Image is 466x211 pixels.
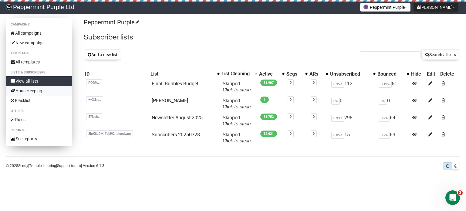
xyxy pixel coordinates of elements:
[6,28,72,38] a: All campaigns
[290,81,292,85] a: 0
[330,71,370,77] div: Unsubscribed
[6,76,72,86] a: View all lists
[379,115,390,122] span: 0.2%
[329,78,376,96] td: 112
[427,71,438,77] div: Edit
[421,49,460,60] button: Search all lists
[260,97,269,103] span: 1
[84,70,149,78] th: ID: No sort applied, sorting is disabled
[6,134,72,144] a: See reports
[149,70,220,78] th: List: No sort applied, activate to apply an ascending sort
[223,81,251,93] span: Skipped
[376,129,410,146] td: 63
[410,70,426,78] th: Hide: No sort applied, sorting is disabled
[379,98,387,105] span: 0%
[260,114,277,120] span: 31,752
[29,164,56,168] a: Troubleshooting
[377,71,404,77] div: Bounced
[86,113,102,120] span: 57Nub..
[329,95,376,112] td: 0
[86,96,103,103] span: wKCNg..
[290,98,292,102] a: 0
[6,127,72,134] li: Reports
[6,69,72,76] li: Lists & subscribers
[414,3,458,12] button: [PERSON_NAME]
[6,96,72,105] a: Blacklist
[84,32,460,43] h2: Subscriber lists
[6,162,104,169] p: © 2025 | | | Version 6.1.3
[376,70,410,78] th: Bounced: No sort applied, activate to apply an ascending sort
[6,38,72,48] a: New campaign
[220,70,258,78] th: List Cleaning: Ascending sort applied, activate to apply a descending sort
[331,81,344,88] span: 0.35%
[309,71,322,77] div: ARs
[286,71,302,77] div: Segs
[6,50,72,57] li: Templates
[376,112,410,129] td: 64
[331,115,344,122] span: 0.93%
[85,71,148,77] div: ID
[223,115,251,127] span: Skipped
[331,132,344,139] span: 0.05%
[86,79,102,86] span: PQD9y..
[84,19,138,26] a: Peppermint Purple
[411,71,424,77] div: Hide
[439,70,460,78] th: Delete: No sort applied, sorting is disabled
[6,57,72,67] a: All templates
[6,4,12,10] img: 8e84c496d3b51a6c2b78e42e4056443a
[313,98,315,102] a: 0
[313,132,315,136] a: 0
[152,98,188,104] a: [PERSON_NAME]
[84,49,121,60] button: Add a new list
[379,81,392,88] span: 0.19%
[260,80,277,86] span: 31,907
[260,131,277,137] span: 32,031
[223,98,251,110] span: Skipped
[152,81,198,87] a: Final- Bubbles-Budget
[290,115,292,119] a: 0
[376,95,410,112] td: 0
[6,86,72,96] a: Housekeeping
[329,70,376,78] th: Unsubscribed: No sort applied, activate to apply an ascending sort
[331,98,340,105] span: 0%
[445,190,460,205] iframe: Intercom live chat
[221,71,252,77] div: List Cleaning
[458,190,463,195] span: 2
[57,164,81,168] a: Support forum
[363,5,368,9] img: 1.png
[285,70,308,78] th: Segs: No sort applied, activate to apply an ascending sort
[329,129,376,146] td: 15
[329,112,376,129] td: 298
[6,21,72,28] li: Campaigns
[379,132,390,139] span: 0.2%
[290,132,292,136] a: 0
[223,121,251,127] a: Click to clean
[18,164,28,168] a: Sendy
[258,70,285,78] th: Active: No sort applied, activate to apply an ascending sort
[150,71,214,77] div: List
[440,71,459,77] div: Delete
[259,71,279,77] div: Active
[313,81,315,85] a: 0
[6,107,72,115] li: Others
[152,115,203,121] a: Newsletter-August-2025
[426,70,439,78] th: Edit: No sort applied, sorting is disabled
[360,3,410,12] button: Peppermint Purple
[376,78,410,96] td: 61
[308,70,329,78] th: ARs: No sort applied, activate to apply an ascending sort
[223,138,251,144] a: Click to clean
[6,115,72,124] a: Rules
[223,104,251,110] a: Click to clean
[313,115,315,119] a: 0
[152,132,200,138] a: Subscribers-20250728
[86,130,133,137] span: 3IpK8L9MrTaj892hLluodwng
[223,132,251,144] span: Skipped
[223,87,251,93] a: Click to clean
